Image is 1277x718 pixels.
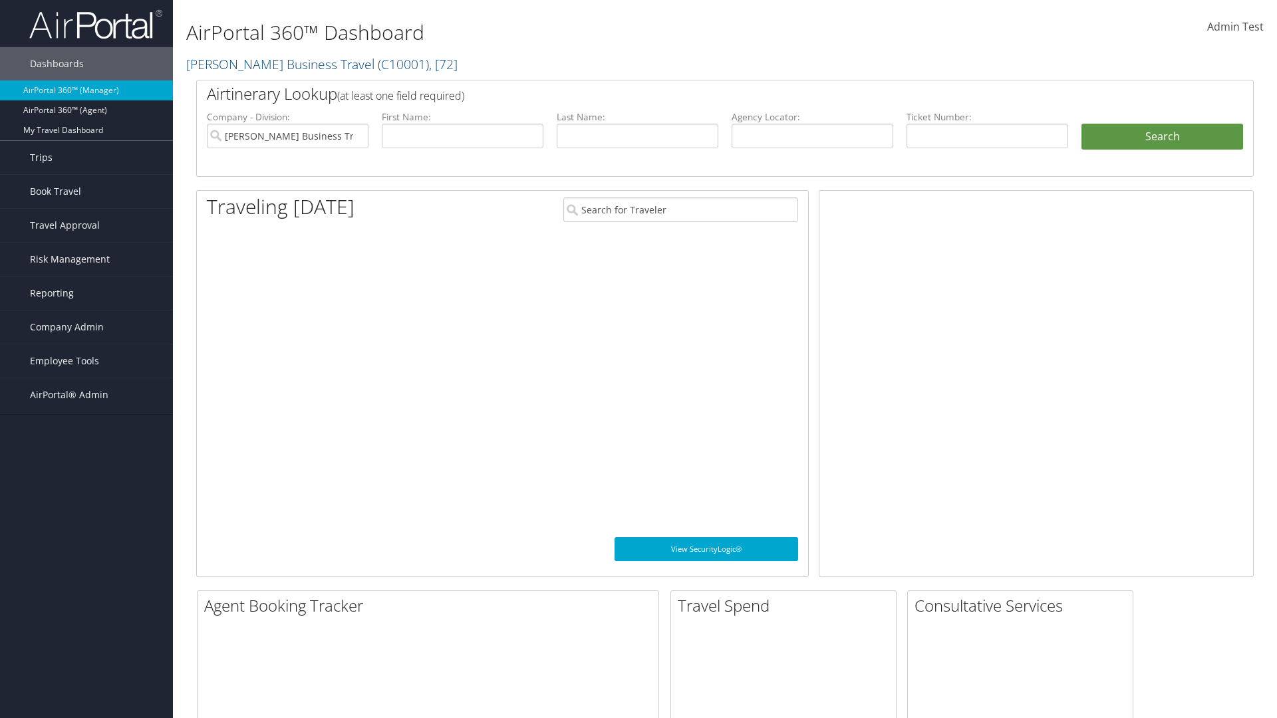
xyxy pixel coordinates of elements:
[207,82,1155,105] h2: Airtinerary Lookup
[30,209,100,242] span: Travel Approval
[429,55,458,73] span: , [ 72 ]
[207,110,368,124] label: Company - Division:
[30,175,81,208] span: Book Travel
[204,594,658,617] h2: Agent Booking Tracker
[30,378,108,412] span: AirPortal® Admin
[30,310,104,344] span: Company Admin
[382,110,543,124] label: First Name:
[1081,124,1243,150] button: Search
[907,110,1068,124] label: Ticket Number:
[30,243,110,276] span: Risk Management
[30,141,53,174] span: Trips
[186,19,905,47] h1: AirPortal 360™ Dashboard
[563,197,798,222] input: Search for Traveler
[186,55,458,73] a: [PERSON_NAME] Business Travel
[1207,7,1264,48] a: Admin Test
[678,594,896,617] h2: Travel Spend
[30,344,99,378] span: Employee Tools
[29,9,162,40] img: airportal-logo.png
[30,47,84,80] span: Dashboards
[30,277,74,310] span: Reporting
[915,594,1133,617] h2: Consultative Services
[557,110,718,124] label: Last Name:
[207,193,355,221] h1: Traveling [DATE]
[615,537,798,561] a: View SecurityLogic®
[378,55,429,73] span: ( C10001 )
[1207,19,1264,34] span: Admin Test
[732,110,893,124] label: Agency Locator:
[337,88,464,103] span: (at least one field required)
